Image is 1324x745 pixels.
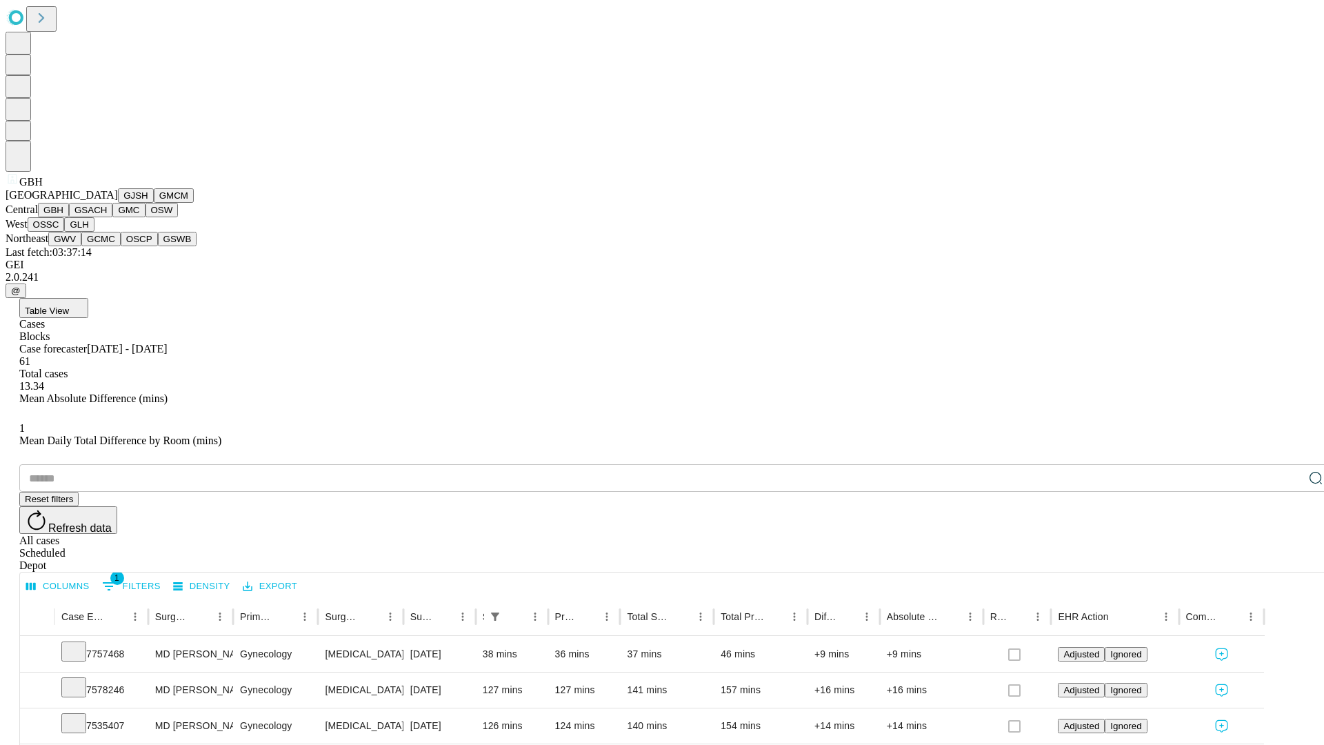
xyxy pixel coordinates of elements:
[483,708,541,744] div: 126 mins
[814,708,873,744] div: +14 mins
[453,607,472,626] button: Menu
[627,637,707,672] div: 37 mins
[506,607,525,626] button: Sort
[721,611,764,622] div: Total Predicted Duration
[19,355,30,367] span: 61
[19,343,87,355] span: Case forecaster
[410,673,469,708] div: [DATE]
[126,607,145,626] button: Menu
[1110,721,1141,731] span: Ignored
[525,607,545,626] button: Menu
[1009,607,1028,626] button: Sort
[81,232,121,246] button: GCMC
[6,246,92,258] span: Last fetch: 03:37:14
[325,611,359,622] div: Surgery Name
[6,284,26,298] button: @
[276,607,295,626] button: Sort
[48,232,81,246] button: GWV
[325,708,396,744] div: [MEDICAL_DATA] [MEDICAL_DATA] REMOVAL TUBES AND/OR OVARIES FOR UTERUS 250GM OR LESS
[11,286,21,296] span: @
[483,637,541,672] div: 38 mins
[19,176,43,188] span: GBH
[61,637,141,672] div: 7757468
[555,611,577,622] div: Predicted In Room Duration
[240,637,311,672] div: Gynecology
[25,306,69,316] span: Table View
[27,679,48,703] button: Expand
[721,637,801,672] div: 46 mins
[155,611,190,622] div: Surgeon Name
[28,217,65,232] button: OSSC
[485,607,505,626] button: Show filters
[941,607,961,626] button: Sort
[6,218,28,230] span: West
[155,708,226,744] div: MD [PERSON_NAME] [PERSON_NAME]
[597,607,616,626] button: Menu
[1105,647,1147,662] button: Ignored
[578,607,597,626] button: Sort
[1058,683,1105,697] button: Adjusted
[146,203,179,217] button: OSW
[27,715,48,739] button: Expand
[1222,607,1241,626] button: Sort
[627,611,670,622] div: Total Scheduled Duration
[158,232,197,246] button: GSWB
[295,607,314,626] button: Menu
[38,203,69,217] button: GBH
[814,611,836,622] div: Difference
[410,611,432,622] div: Surgery Date
[814,673,873,708] div: +16 mins
[691,607,710,626] button: Menu
[1058,719,1105,733] button: Adjusted
[325,637,396,672] div: [MEDICAL_DATA] WITH [MEDICAL_DATA] AND/OR [MEDICAL_DATA] WITH OR WITHOUT D&C
[627,708,707,744] div: 140 mins
[6,259,1318,271] div: GEI
[1186,611,1221,622] div: Comments
[887,611,940,622] div: Absolute Difference
[19,368,68,379] span: Total cases
[721,708,801,744] div: 154 mins
[23,576,93,597] button: Select columns
[627,673,707,708] div: 141 mins
[19,492,79,506] button: Reset filters
[19,380,44,392] span: 13.34
[191,607,210,626] button: Sort
[19,393,168,404] span: Mean Absolute Difference (mins)
[1110,607,1130,626] button: Sort
[483,673,541,708] div: 127 mins
[25,494,73,504] span: Reset filters
[61,708,141,744] div: 7535407
[64,217,94,232] button: GLH
[814,637,873,672] div: +9 mins
[555,673,614,708] div: 127 mins
[1058,647,1105,662] button: Adjusted
[6,271,1318,284] div: 2.0.241
[48,522,112,534] span: Refresh data
[1105,719,1147,733] button: Ignored
[112,203,145,217] button: GMC
[1110,649,1141,659] span: Ignored
[87,343,167,355] span: [DATE] - [DATE]
[1063,721,1099,731] span: Adjusted
[154,188,194,203] button: GMCM
[1063,649,1099,659] span: Adjusted
[857,607,876,626] button: Menu
[19,435,221,446] span: Mean Daily Total Difference by Room (mins)
[434,607,453,626] button: Sort
[240,708,311,744] div: Gynecology
[99,575,164,597] button: Show filters
[410,637,469,672] div: [DATE]
[1156,607,1176,626] button: Menu
[121,232,158,246] button: OSCP
[1058,611,1108,622] div: EHR Action
[887,708,976,744] div: +14 mins
[61,673,141,708] div: 7578246
[785,607,804,626] button: Menu
[170,576,234,597] button: Density
[887,673,976,708] div: +16 mins
[765,607,785,626] button: Sort
[325,673,396,708] div: [MEDICAL_DATA] [MEDICAL_DATA] REMOVAL TUBES AND/OR OVARIES FOR UTERUS 250GM OR LESS
[6,189,118,201] span: [GEOGRAPHIC_DATA]
[485,607,505,626] div: 1 active filter
[27,643,48,667] button: Expand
